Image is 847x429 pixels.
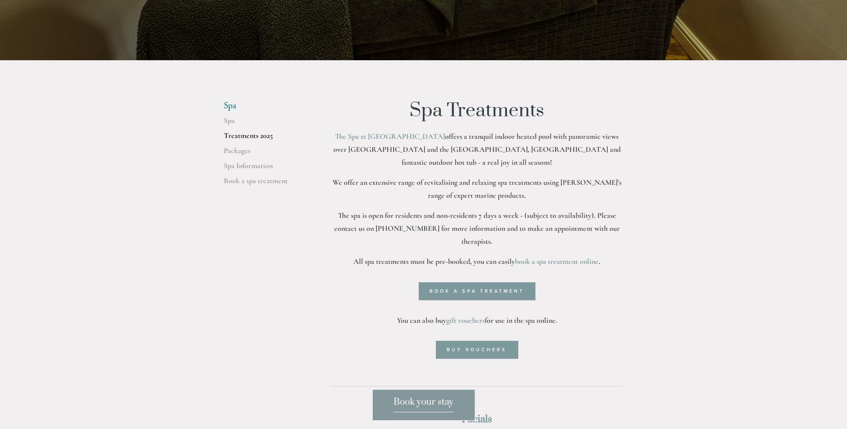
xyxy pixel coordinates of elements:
h1: Spa Treatments [330,100,624,121]
a: Treatments 2025 [224,131,304,146]
p: You can also buy for use in the spa online. [330,314,624,327]
a: gift vouchers [446,316,485,325]
strong: We offer an extensive range of revitalising and relaxing spa treatments using [PERSON_NAME]'s ran... [333,178,623,200]
a: Book a spa treatment [419,282,535,300]
a: Book a spa treatment [224,176,304,191]
a: Spa Information [224,161,304,176]
p: The spa is open for residents and non-residents 7 days a week - (subject to availability). Please... [330,209,624,248]
p: offers a tranquil indoor heated pool with panoramic views over [GEOGRAPHIC_DATA] and the [GEOGRAP... [330,130,624,169]
a: Spa [224,116,304,131]
p: All spa treatments must be pre-booked, you can easily . [330,255,624,268]
li: Spa [224,100,304,111]
a: Buy Vouchers [436,341,518,358]
a: Packages [224,146,304,161]
span: Book your stay [394,396,453,412]
a: The Spa at [GEOGRAPHIC_DATA] [335,132,445,141]
a: Book your stay [372,389,475,421]
a: book a spa treatment online [515,257,599,266]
